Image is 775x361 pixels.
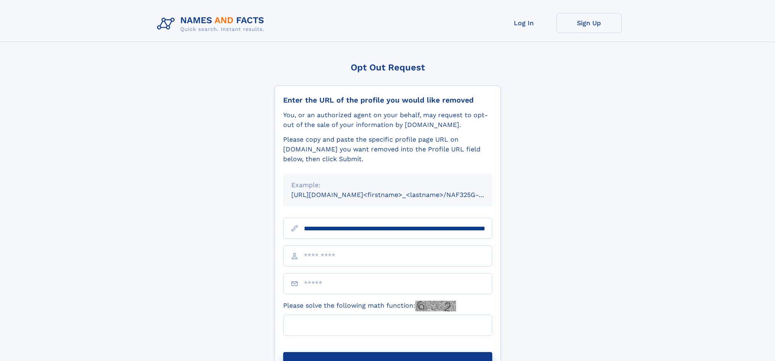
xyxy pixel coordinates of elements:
[291,191,508,199] small: [URL][DOMAIN_NAME]<firstname>_<lastname>/NAF325G-xxxxxxxx
[557,13,622,33] a: Sign Up
[283,301,456,311] label: Please solve the following math function:
[154,13,271,35] img: Logo Names and Facts
[275,62,501,72] div: Opt Out Request
[283,135,492,164] div: Please copy and paste the specific profile page URL on [DOMAIN_NAME] you want removed into the Pr...
[283,96,492,105] div: Enter the URL of the profile you would like removed
[491,13,557,33] a: Log In
[283,110,492,130] div: You, or an authorized agent on your behalf, may request to opt-out of the sale of your informatio...
[291,180,484,190] div: Example:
